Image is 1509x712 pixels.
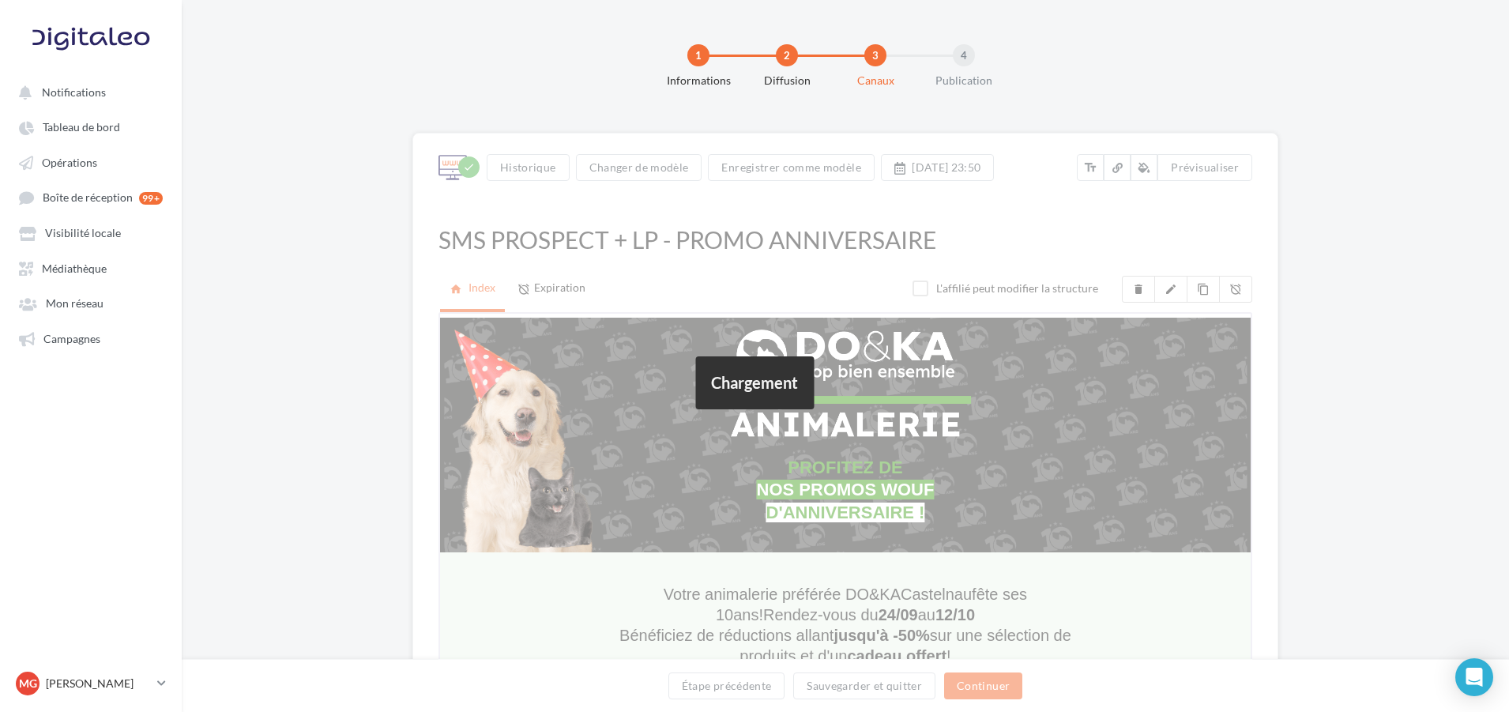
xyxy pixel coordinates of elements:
span: Castelnau [461,272,532,289]
span: PROFITEZ DE [348,144,462,164]
div: Diffusion [736,73,837,89]
a: Visibilité locale [9,218,172,247]
span: Médiathèque [42,262,107,275]
span: Boîte de réception [43,191,133,205]
span: Rendez-vous du au [323,292,535,310]
a: Opérations [9,148,172,176]
div: 2 [776,44,798,66]
button: Notifications [9,77,166,106]
a: Boîte de réception 99+ [9,183,172,212]
div: Publication [913,73,1014,89]
img: logo_doka_Animalerie_Horizontal_fond_transparent-4.png [168,12,642,135]
span: ! [318,292,323,310]
span: Mon réseau [46,297,103,311]
span: NOS PROMOS WOUF [317,166,495,186]
a: MG [PERSON_NAME] [13,669,169,699]
span: Notifications [42,85,106,99]
span: Visibilité locale [45,227,121,240]
strong: cadeau offert [407,333,506,351]
div: Chargement [695,356,814,410]
p: [PERSON_NAME] [46,676,151,691]
span: MG [19,676,37,691]
div: 1 [687,44,709,66]
span: Votre animalerie préférée DO&KA [224,272,461,289]
span: . [296,596,299,609]
span: Campagnes [43,332,100,345]
span: Tentez de gagner le poids de votre animal en friandises et pâtée et bien plus encore [65,582,374,609]
a: Tableau de bord [9,112,172,141]
a: Médiathèque [9,254,172,282]
span: TICKET 100% GAGNANT [126,551,313,568]
div: Informations [648,73,749,89]
div: 3 [864,44,886,66]
strong: 12/10 [495,292,535,310]
div: 4 [953,44,975,66]
span: Ticket offert dès 50€ d'achat. [149,623,291,635]
div: 99+ [139,192,163,205]
div: Canaux [825,73,926,89]
a: J'ARRIVE [180,650,259,665]
strong: 24/09 [438,292,478,310]
a: Mon réseau [9,288,172,317]
div: Open Intercom Messenger [1455,658,1493,696]
strong: jusqu'à -50% [393,313,489,330]
span: Opérations [42,156,97,169]
span: D'ANNIVERSAIRE ! [326,189,485,209]
a: Campagnes [9,324,172,352]
span: Tableau de bord [43,121,120,134]
a: J'EN PROFITE [363,382,449,396]
span: Bénéficiez de réductions allant sur une sélection de produits et d'un ! [179,313,631,351]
